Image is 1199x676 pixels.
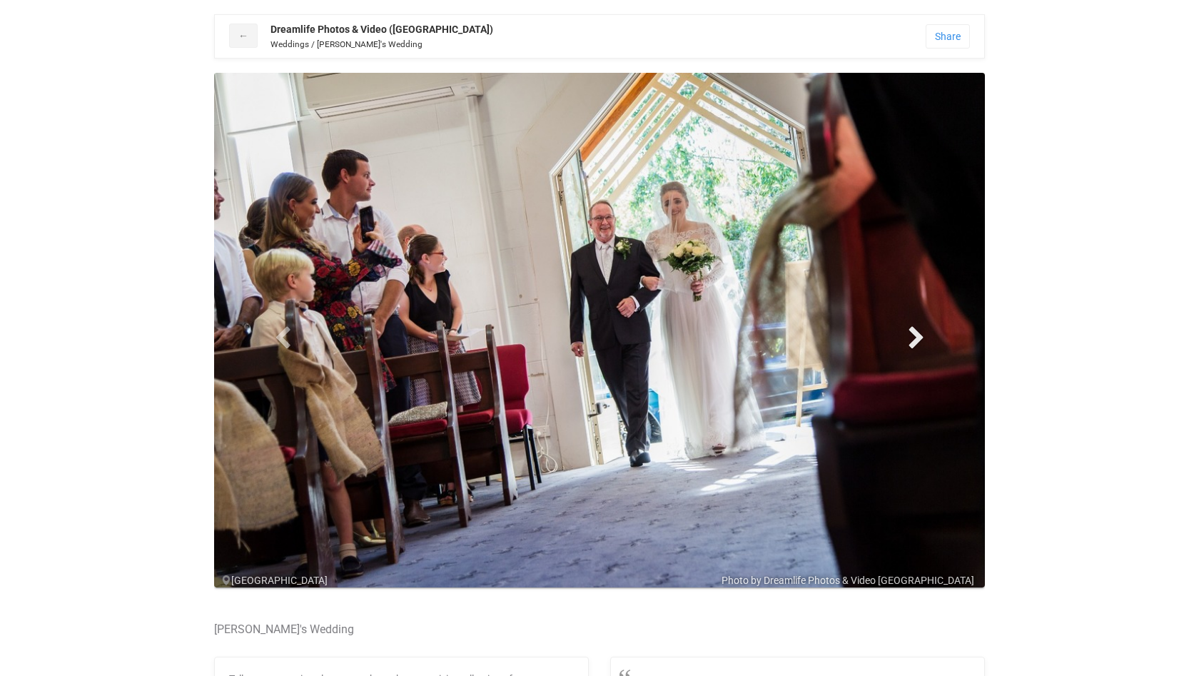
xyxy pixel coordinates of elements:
[229,24,258,48] a: ←
[214,623,985,636] h4: [PERSON_NAME]'s Wedding
[270,24,493,35] strong: Dreamlife Photos & Video ([GEOGRAPHIC_DATA])
[270,39,423,49] small: Weddings / [PERSON_NAME]'s Wedding
[214,73,985,587] img: DLNL_BNE02304-371.jpg
[926,24,970,49] a: Share
[221,573,992,587] div: [GEOGRAPHIC_DATA]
